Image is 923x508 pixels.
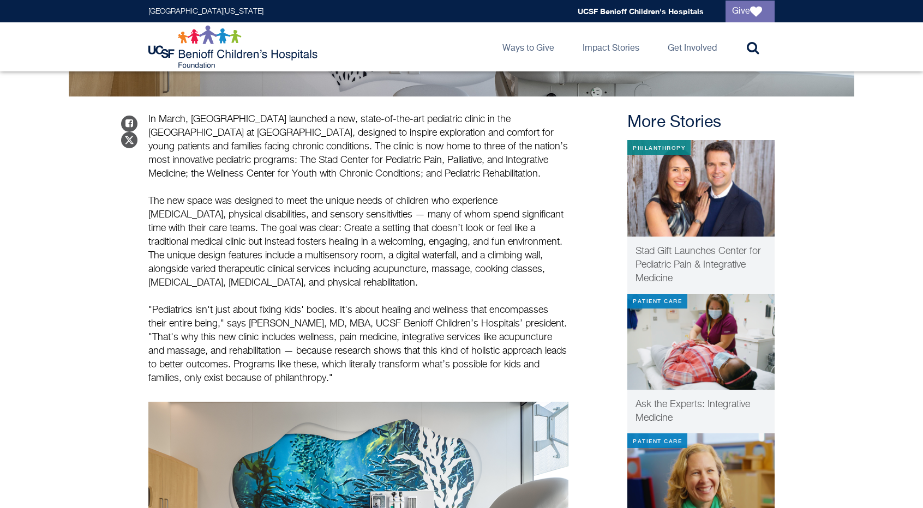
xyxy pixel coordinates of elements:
[636,246,761,283] span: Stad Gift Launches Center for Pediatric Pain & Integrative Medicine
[627,113,775,132] h2: More Stories
[627,294,775,434] a: Patient Care integrative medicine at our hospitals Ask the Experts: Integrative Medicine
[659,22,726,71] a: Get Involved
[726,1,775,22] a: Give
[627,294,687,309] div: Patient Care
[148,25,320,69] img: Logo for UCSF Benioff Children's Hospitals Foundation
[627,433,687,448] div: Patient Care
[574,22,648,71] a: Impact Stories
[148,8,263,15] a: [GEOGRAPHIC_DATA][US_STATE]
[636,400,750,423] span: Ask the Experts: Integrative Medicine
[627,140,775,237] img: Stad Gift
[148,113,568,385] p: In March, [GEOGRAPHIC_DATA] launched a new, state-of-the-art pediatric clinic in the [GEOGRAPHIC_...
[627,140,775,294] a: Philanthropy Stad Gift Stad Gift Launches Center for Pediatric Pain & Integrative Medicine
[627,140,691,155] div: Philanthropy
[627,294,775,390] img: integrative medicine at our hospitals
[494,22,563,71] a: Ways to Give
[578,7,704,16] a: UCSF Benioff Children's Hospitals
